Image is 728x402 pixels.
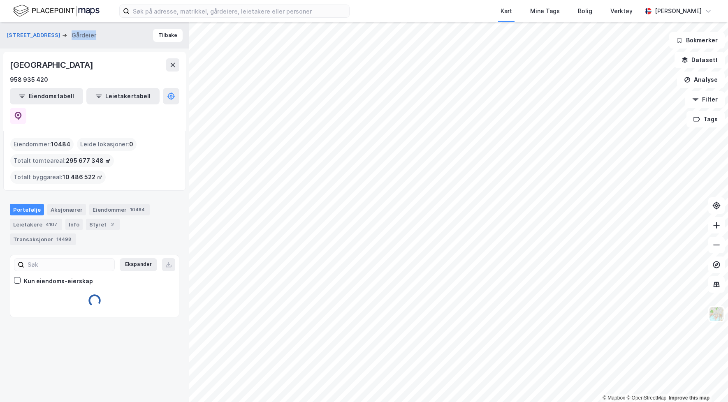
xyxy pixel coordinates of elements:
[44,220,59,229] div: 4107
[10,88,83,104] button: Eiendomstabell
[685,91,725,108] button: Filter
[687,363,728,402] iframe: Chat Widget
[10,219,62,230] div: Leietakere
[10,233,76,245] div: Transaksjoner
[677,72,725,88] button: Analyse
[24,276,93,286] div: Kun eiendoms-eierskap
[72,30,96,40] div: Gårdeier
[77,138,137,151] div: Leide lokasjoner :
[66,156,111,166] span: 295 677 348 ㎡
[501,6,512,16] div: Kart
[89,204,150,215] div: Eiendommer
[153,29,183,42] button: Tilbake
[129,139,133,149] span: 0
[10,154,114,167] div: Totalt tomteareal :
[63,172,102,182] span: 10 486 522 ㎡
[669,32,725,49] button: Bokmerker
[128,206,146,214] div: 10484
[669,395,709,401] a: Improve this map
[709,306,724,322] img: Z
[578,6,592,16] div: Bolig
[10,171,106,184] div: Totalt byggareal :
[51,139,70,149] span: 10484
[10,75,48,85] div: 958 935 420
[13,4,100,18] img: logo.f888ab2527a4732fd821a326f86c7f29.svg
[686,111,725,127] button: Tags
[86,219,120,230] div: Styret
[65,219,83,230] div: Info
[603,395,625,401] a: Mapbox
[530,6,560,16] div: Mine Tags
[10,204,44,215] div: Portefølje
[655,6,702,16] div: [PERSON_NAME]
[10,58,95,72] div: [GEOGRAPHIC_DATA]
[626,395,666,401] a: OpenStreetMap
[88,294,101,307] img: spinner.a6d8c91a73a9ac5275cf975e30b51cfb.svg
[7,31,62,39] button: [STREET_ADDRESS]
[120,258,157,271] button: Ekspander
[47,204,86,215] div: Aksjonærer
[675,52,725,68] button: Datasett
[108,220,116,229] div: 2
[130,5,349,17] input: Søk på adresse, matrikkel, gårdeiere, leietakere eller personer
[86,88,160,104] button: Leietakertabell
[24,259,114,271] input: Søk
[687,363,728,402] div: Kontrollprogram for chat
[10,138,74,151] div: Eiendommer :
[610,6,633,16] div: Verktøy
[55,235,73,243] div: 14498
